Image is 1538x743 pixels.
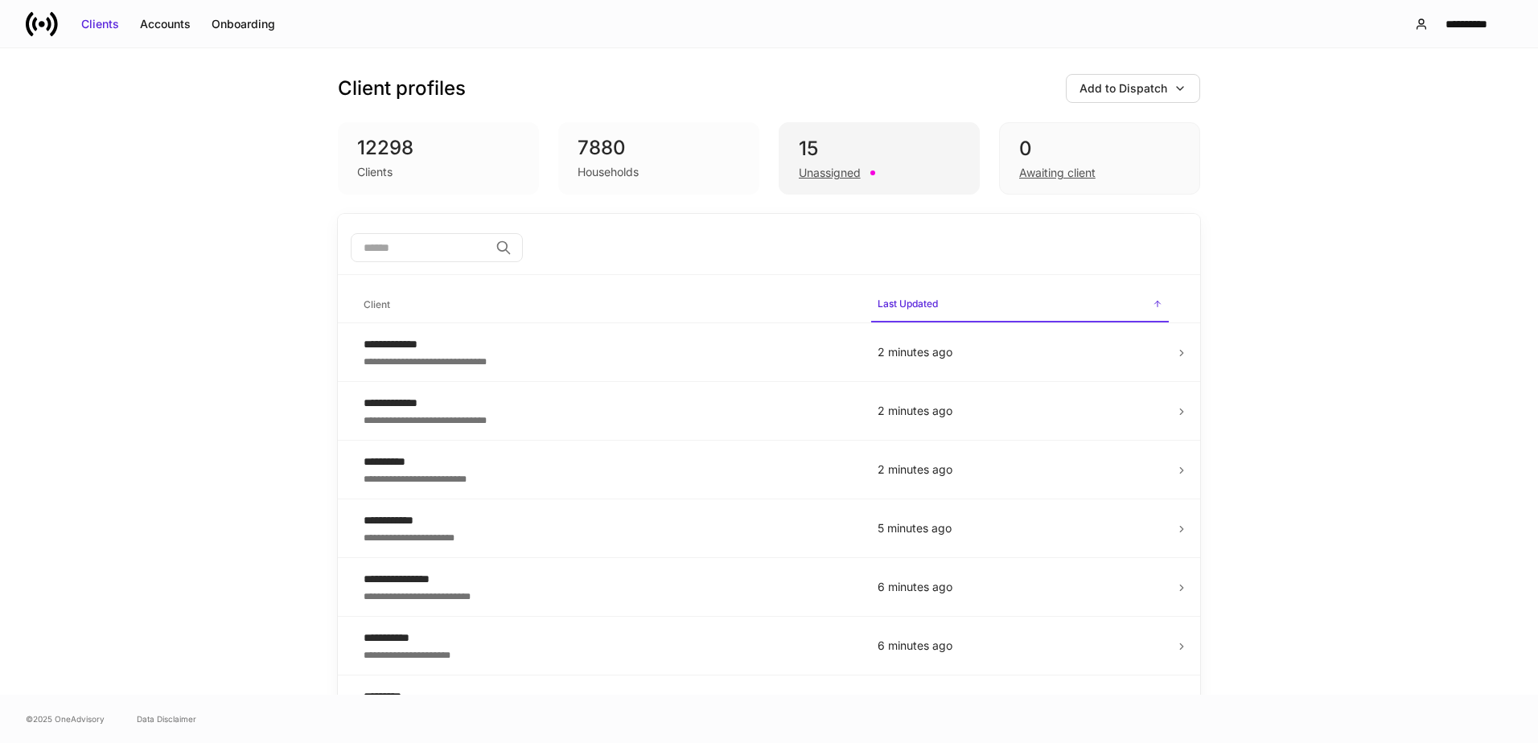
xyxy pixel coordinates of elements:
[871,288,1169,322] span: Last Updated
[212,16,275,32] div: Onboarding
[878,579,1162,595] p: 6 minutes ago
[878,403,1162,419] p: 2 minutes ago
[878,462,1162,478] p: 2 minutes ago
[357,135,520,161] div: 12298
[799,136,960,162] div: 15
[578,164,639,180] div: Households
[578,135,740,161] div: 7880
[71,11,130,37] button: Clients
[779,122,980,195] div: 15Unassigned
[130,11,201,37] button: Accounts
[1066,74,1200,103] button: Add to Dispatch
[878,520,1162,536] p: 5 minutes ago
[357,164,393,180] div: Clients
[1079,80,1167,96] div: Add to Dispatch
[26,712,105,725] span: © 2025 OneAdvisory
[1019,136,1180,162] div: 0
[201,11,286,37] button: Onboarding
[137,712,196,725] a: Data Disclaimer
[878,638,1162,654] p: 6 minutes ago
[338,76,466,101] h3: Client profiles
[799,165,861,181] div: Unassigned
[140,16,191,32] div: Accounts
[364,297,390,312] h6: Client
[999,122,1200,195] div: 0Awaiting client
[1019,165,1096,181] div: Awaiting client
[878,296,938,311] h6: Last Updated
[357,289,858,322] span: Client
[81,16,119,32] div: Clients
[878,344,1162,360] p: 2 minutes ago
